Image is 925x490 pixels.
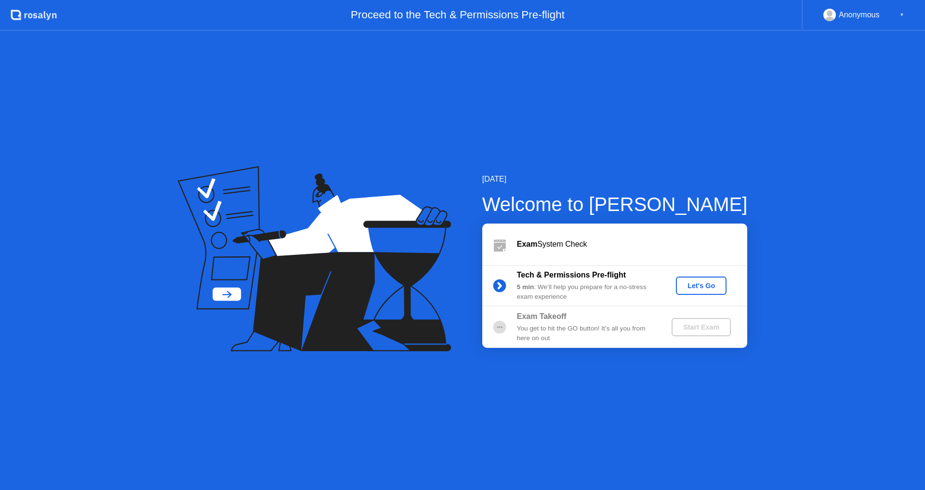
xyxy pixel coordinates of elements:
div: You get to hit the GO button! It’s all you from here on out [517,324,656,344]
div: Welcome to [PERSON_NAME] [482,190,748,219]
div: Let's Go [680,282,723,290]
b: Exam [517,240,538,248]
b: Tech & Permissions Pre-flight [517,271,626,279]
b: 5 min [517,283,534,291]
div: [DATE] [482,173,748,185]
div: Anonymous [839,9,880,21]
b: Exam Takeoff [517,312,567,320]
button: Let's Go [676,277,727,295]
div: : We’ll help you prepare for a no-stress exam experience [517,282,656,302]
div: Start Exam [675,323,727,331]
div: System Check [517,238,747,250]
div: ▼ [899,9,904,21]
button: Start Exam [672,318,731,336]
